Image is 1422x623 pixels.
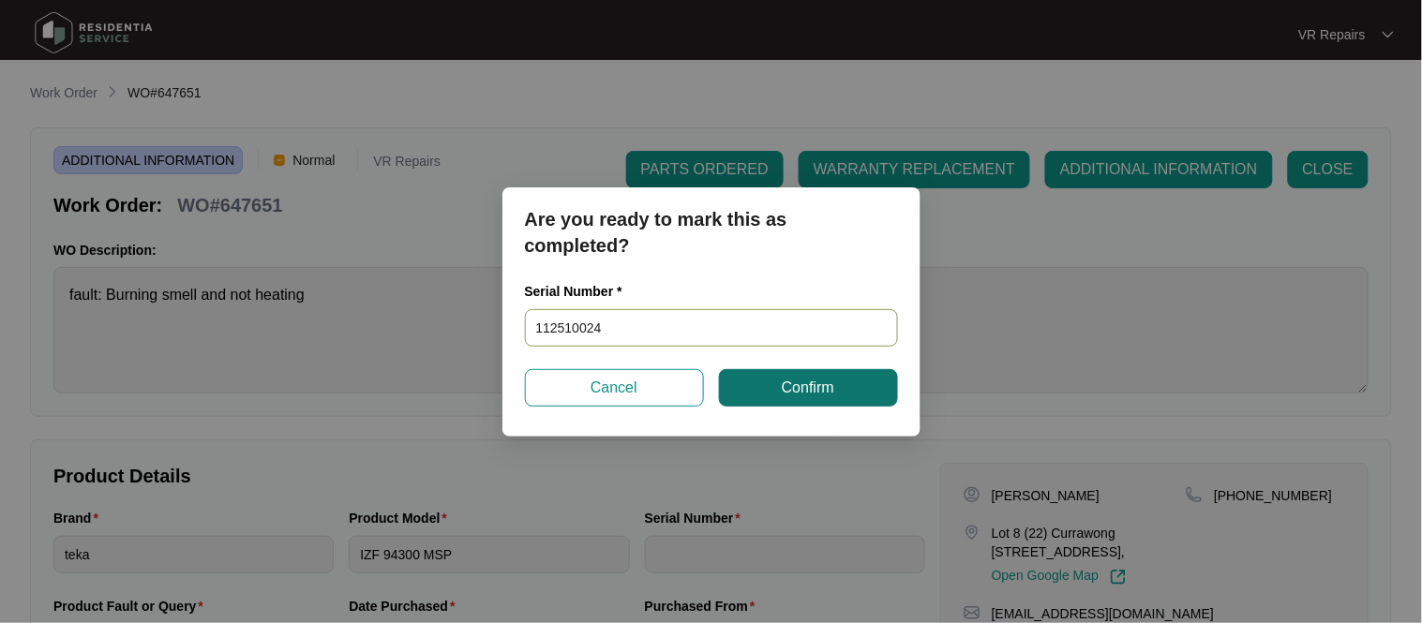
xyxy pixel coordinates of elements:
span: Cancel [591,377,637,399]
p: completed? [525,232,898,259]
button: Cancel [525,369,704,407]
button: Confirm [719,369,898,407]
label: Serial Number * [525,282,636,301]
p: Are you ready to mark this as [525,206,898,232]
span: Confirm [782,377,834,399]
